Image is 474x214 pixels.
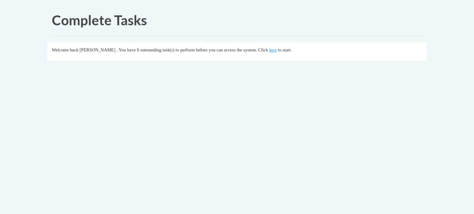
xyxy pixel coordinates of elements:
span: to start. [278,47,292,52]
a: here [269,47,277,52]
span: outstanding task(s) to perform before you can access the system. Click [140,47,268,52]
span: . You have [117,47,136,52]
span: Complete Tasks [52,12,147,28]
span: 1 [137,47,139,52]
span: Welcome back [52,47,78,52]
span: [PERSON_NAME] [80,47,115,52]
